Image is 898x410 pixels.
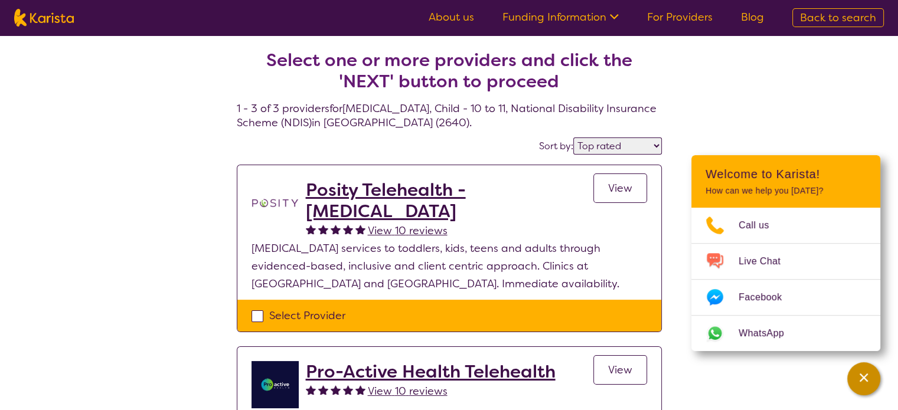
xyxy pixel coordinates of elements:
[593,355,647,385] a: View
[14,9,74,27] img: Karista logo
[691,155,880,351] div: Channel Menu
[691,316,880,351] a: Web link opens in a new tab.
[343,385,353,395] img: fullstar
[608,363,632,377] span: View
[355,385,365,395] img: fullstar
[608,181,632,195] span: View
[368,384,448,398] span: View 10 reviews
[539,140,573,152] label: Sort by:
[800,11,876,25] span: Back to search
[331,385,341,395] img: fullstar
[739,252,795,270] span: Live Chat
[306,361,556,382] a: Pro-Active Health Telehealth
[706,167,866,181] h2: Welcome to Karista!
[593,173,647,203] a: View
[739,288,796,306] span: Facebook
[343,224,353,234] img: fullstar
[847,362,880,395] button: Channel Menu
[252,179,299,227] img: t1bslo80pcylnzwjhndq.png
[252,361,299,408] img: ymlb0re46ukcwlkv50cv.png
[252,240,647,293] p: [MEDICAL_DATA] services to toddlers, kids, teens and adults through evidenced-based, inclusive an...
[355,224,365,234] img: fullstar
[306,224,316,234] img: fullstar
[502,10,619,24] a: Funding Information
[368,382,448,400] a: View 10 reviews
[792,8,884,27] a: Back to search
[691,208,880,351] ul: Choose channel
[306,385,316,395] img: fullstar
[741,10,764,24] a: Blog
[331,224,341,234] img: fullstar
[739,324,798,342] span: WhatsApp
[647,10,713,24] a: For Providers
[429,10,474,24] a: About us
[368,224,448,238] span: View 10 reviews
[251,50,648,92] h2: Select one or more providers and click the 'NEXT' button to proceed
[306,179,593,222] a: Posity Telehealth - [MEDICAL_DATA]
[318,224,328,234] img: fullstar
[739,217,783,234] span: Call us
[237,21,662,130] h4: 1 - 3 of 3 providers for [MEDICAL_DATA] , Child - 10 to 11 , National Disability Insurance Scheme...
[318,385,328,395] img: fullstar
[706,186,866,196] p: How can we help you [DATE]?
[368,222,448,240] a: View 10 reviews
